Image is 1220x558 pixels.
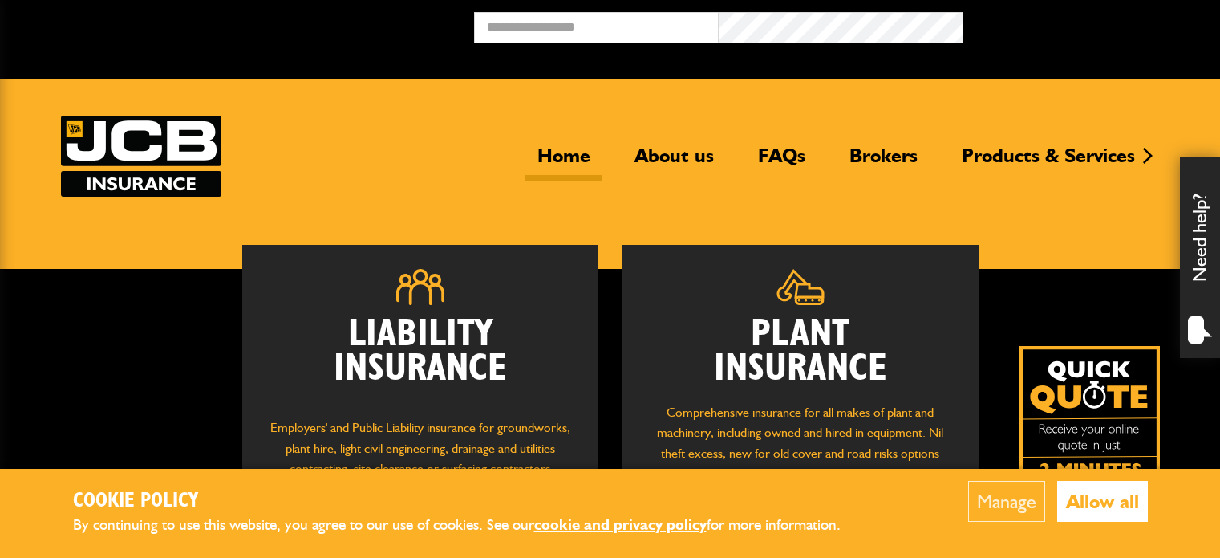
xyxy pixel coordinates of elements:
[837,144,930,181] a: Brokers
[646,317,955,386] h2: Plant Insurance
[1180,157,1220,358] div: Need help?
[266,417,574,495] p: Employers' and Public Liability insurance for groundworks, plant hire, light civil engineering, d...
[61,116,221,197] img: JCB Insurance Services logo
[1019,346,1160,487] img: Quick Quote
[266,317,574,402] h2: Liability Insurance
[525,144,602,181] a: Home
[622,144,726,181] a: About us
[73,513,867,538] p: By continuing to use this website, you agree to our use of cookies. See our for more information.
[646,402,955,484] p: Comprehensive insurance for all makes of plant and machinery, including owned and hired in equipm...
[950,144,1147,181] a: Products & Services
[61,116,221,197] a: JCB Insurance Services
[1057,481,1148,522] button: Allow all
[963,12,1208,37] button: Broker Login
[534,515,707,534] a: cookie and privacy policy
[73,489,867,514] h2: Cookie Policy
[1019,346,1160,487] a: Get your insurance quote isn just 2-minutes
[746,144,817,181] a: FAQs
[968,481,1045,522] button: Manage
